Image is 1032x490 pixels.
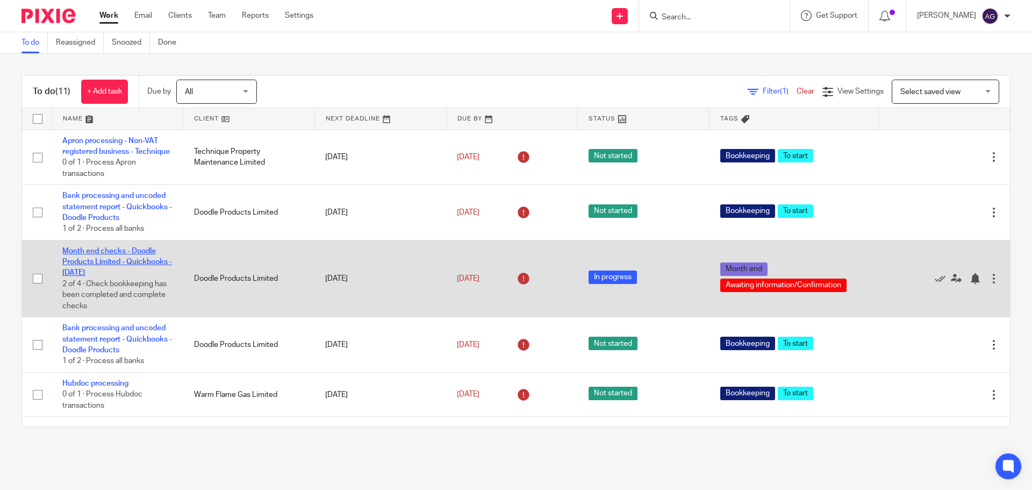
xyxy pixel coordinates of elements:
[158,32,184,53] a: Done
[778,149,813,162] span: To start
[62,358,144,365] span: 1 of 2 · Process all banks
[81,80,128,104] a: + Add task
[589,387,637,400] span: Not started
[589,149,637,162] span: Not started
[183,417,315,455] td: Complete Office Support Bookkeeping Ltd
[62,137,170,155] a: Apron processing - Non-VAT registered business - Technique
[134,10,152,21] a: Email
[720,337,775,350] span: Bookkeeping
[62,380,128,387] a: Hubdoc processing
[778,204,813,218] span: To start
[720,149,775,162] span: Bookkeeping
[62,280,167,310] span: 2 of 4 · Check bookkeeping has been completed and complete checks
[21,9,75,23] img: Pixie
[62,391,142,410] span: 0 of 1 · Process Hubdoc transactions
[314,372,446,416] td: [DATE]
[457,391,479,399] span: [DATE]
[62,159,136,177] span: 0 of 1 · Process Apron transactions
[99,10,118,21] a: Work
[917,10,976,21] p: [PERSON_NAME]
[720,204,775,218] span: Bookkeeping
[720,279,847,292] span: Awaiting information/Confirmation
[62,247,172,277] a: Month end checks - Doodle Products Limited - Quickbooks - [DATE]
[183,185,315,240] td: Doodle Products Limited
[21,32,48,53] a: To do
[778,387,813,400] span: To start
[457,275,479,282] span: [DATE]
[778,337,813,350] span: To start
[457,209,479,216] span: [DATE]
[183,317,315,373] td: Doodle Products Limited
[183,130,315,185] td: Technique Property Maintenance Limited
[183,240,315,317] td: Doodle Products Limited
[314,130,446,185] td: [DATE]
[112,32,150,53] a: Snoozed
[314,417,446,455] td: [DATE]
[837,88,884,95] span: View Settings
[457,341,479,349] span: [DATE]
[763,88,797,95] span: Filter
[55,87,70,96] span: (11)
[314,240,446,317] td: [DATE]
[797,88,814,95] a: Clear
[589,337,637,350] span: Not started
[589,204,637,218] span: Not started
[935,273,951,284] a: Mark as done
[183,372,315,416] td: Warm Flame Gas Limited
[780,88,789,95] span: (1)
[62,192,172,222] a: Bank processing and uncoded statement report - Quickbooks - Doodle Products
[720,387,775,400] span: Bookkeeping
[720,116,739,122] span: Tags
[147,86,171,97] p: Due by
[981,8,999,25] img: svg%3E
[314,185,446,240] td: [DATE]
[900,88,961,96] span: Select saved view
[457,153,479,161] span: [DATE]
[208,10,226,21] a: Team
[62,324,172,354] a: Bank processing and uncoded statement report - Quickbooks - Doodle Products
[589,271,637,284] span: In progress
[56,32,104,53] a: Reassigned
[33,86,70,97] h1: To do
[816,12,857,19] span: Get Support
[242,10,269,21] a: Reports
[285,10,313,21] a: Settings
[661,13,757,23] input: Search
[185,88,193,96] span: All
[62,225,144,232] span: 1 of 2 · Process all banks
[168,10,192,21] a: Clients
[314,317,446,373] td: [DATE]
[720,262,768,276] span: Month end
